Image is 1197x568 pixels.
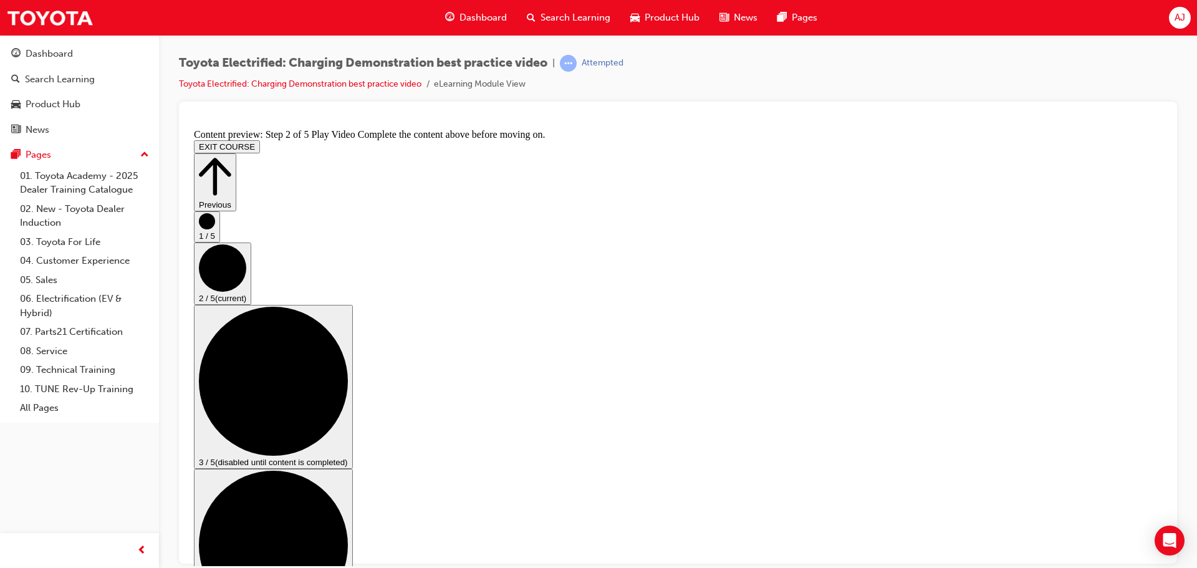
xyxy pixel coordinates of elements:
span: Search Learning [541,11,610,25]
span: AJ [1175,11,1185,25]
a: 08. Service [15,342,154,361]
span: guage-icon [11,49,21,60]
a: All Pages [15,398,154,418]
a: 07. Parts21 Certification [15,322,154,342]
a: 06. Electrification (EV & Hybrid) [15,289,154,322]
span: search-icon [527,10,536,26]
span: 2 / 5 [10,170,26,179]
span: Pages [792,11,817,25]
a: 09. Technical Training [15,360,154,380]
button: EXIT COURSE [5,16,71,29]
span: 3 / 5 [10,334,26,343]
button: Pages [5,143,154,166]
div: Content preview: Step 2 of 5 Play Video Complete the content above before moving on. [5,5,973,16]
a: Dashboard [5,42,154,65]
li: eLearning Module View [434,77,526,92]
span: Toyota Electrified: Charging Demonstration best practice video [179,56,547,70]
a: guage-iconDashboard [435,5,517,31]
button: 1 / 5 [5,87,31,118]
button: Previous [5,29,47,87]
button: 3 / 5(disabled until content is completed) [5,181,164,345]
a: news-iconNews [709,5,767,31]
span: | [552,56,555,70]
div: Dashboard [26,47,73,61]
span: pages-icon [11,150,21,161]
button: AJ [1169,7,1191,29]
span: Dashboard [459,11,507,25]
span: guage-icon [445,10,454,26]
a: Product Hub [5,93,154,116]
div: Attempted [582,57,623,69]
span: 1 / 5 [10,107,26,117]
span: search-icon [11,74,20,85]
span: car-icon [630,10,640,26]
div: Product Hub [26,97,80,112]
span: prev-icon [137,543,147,559]
span: News [734,11,757,25]
div: Search Learning [25,72,95,87]
a: 01. Toyota Academy - 2025 Dealer Training Catalogue [15,166,154,200]
span: car-icon [11,99,21,110]
a: Search Learning [5,68,154,91]
div: Open Intercom Messenger [1155,526,1185,556]
span: news-icon [11,125,21,136]
div: News [26,123,49,137]
span: news-icon [719,10,729,26]
span: learningRecordVerb_ATTEMPT-icon [560,55,577,72]
span: Previous [10,76,42,85]
span: Product Hub [645,11,699,25]
button: DashboardSearch LearningProduct HubNews [5,40,154,143]
a: search-iconSearch Learning [517,5,620,31]
a: 10. TUNE Rev-Up Training [15,380,154,399]
a: 02. New - Toyota Dealer Induction [15,200,154,233]
span: up-icon [140,147,149,163]
a: News [5,118,154,142]
a: 04. Customer Experience [15,251,154,271]
a: car-iconProduct Hub [620,5,709,31]
img: Trak [6,4,94,32]
div: Pages [26,148,51,162]
a: 05. Sales [15,271,154,290]
a: 03. Toyota For Life [15,233,154,252]
a: Toyota Electrified: Charging Demonstration best practice video [179,79,421,89]
button: 2 / 5(current) [5,118,62,181]
span: pages-icon [777,10,787,26]
a: pages-iconPages [767,5,827,31]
